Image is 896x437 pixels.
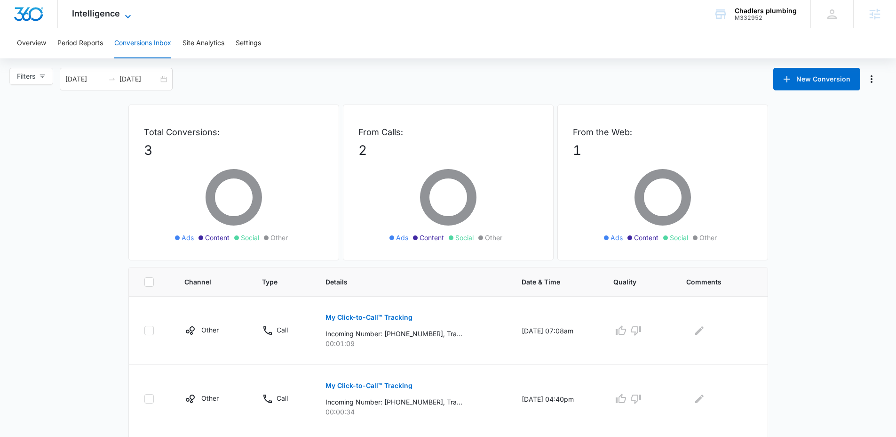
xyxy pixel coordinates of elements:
[358,140,538,160] p: 2
[735,15,797,21] div: account id
[182,233,194,243] span: Ads
[510,365,602,433] td: [DATE] 04:40pm
[522,277,577,287] span: Date & Time
[17,71,35,81] span: Filters
[325,397,462,407] p: Incoming Number: [PHONE_NUMBER], Tracking Number: [PHONE_NUMBER], Ring To: [PHONE_NUMBER], Caller...
[65,74,104,84] input: Start date
[699,233,717,243] span: Other
[205,233,230,243] span: Content
[9,68,53,85] button: Filters
[864,72,879,87] button: Manage Numbers
[692,391,707,406] button: Edit Comments
[613,277,650,287] span: Quality
[510,297,602,365] td: [DATE] 07:08am
[108,75,116,83] span: to
[396,233,408,243] span: Ads
[201,325,219,335] p: Other
[57,28,103,58] button: Period Reports
[144,126,324,138] p: Total Conversions:
[325,306,412,329] button: My Click-to-Call™ Tracking
[325,314,412,321] p: My Click-to-Call™ Tracking
[262,277,289,287] span: Type
[358,126,538,138] p: From Calls:
[119,74,159,84] input: End date
[611,233,623,243] span: Ads
[420,233,444,243] span: Content
[485,233,502,243] span: Other
[201,393,219,403] p: Other
[670,233,688,243] span: Social
[325,374,412,397] button: My Click-to-Call™ Tracking
[144,140,324,160] p: 3
[182,28,224,58] button: Site Analytics
[573,126,753,138] p: From the Web:
[270,233,288,243] span: Other
[325,339,499,348] p: 00:01:09
[692,323,707,338] button: Edit Comments
[241,233,259,243] span: Social
[455,233,474,243] span: Social
[277,393,288,403] p: Call
[573,140,753,160] p: 1
[114,28,171,58] button: Conversions Inbox
[184,277,226,287] span: Channel
[325,277,485,287] span: Details
[773,68,860,90] button: New Conversion
[325,329,462,339] p: Incoming Number: [PHONE_NUMBER], Tracking Number: [PHONE_NUMBER], Ring To: [PHONE_NUMBER], Caller...
[236,28,261,58] button: Settings
[72,8,120,18] span: Intelligence
[735,7,797,15] div: account name
[686,277,739,287] span: Comments
[325,382,412,389] p: My Click-to-Call™ Tracking
[108,75,116,83] span: swap-right
[17,28,46,58] button: Overview
[634,233,658,243] span: Content
[277,325,288,335] p: Call
[325,407,499,417] p: 00:00:34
